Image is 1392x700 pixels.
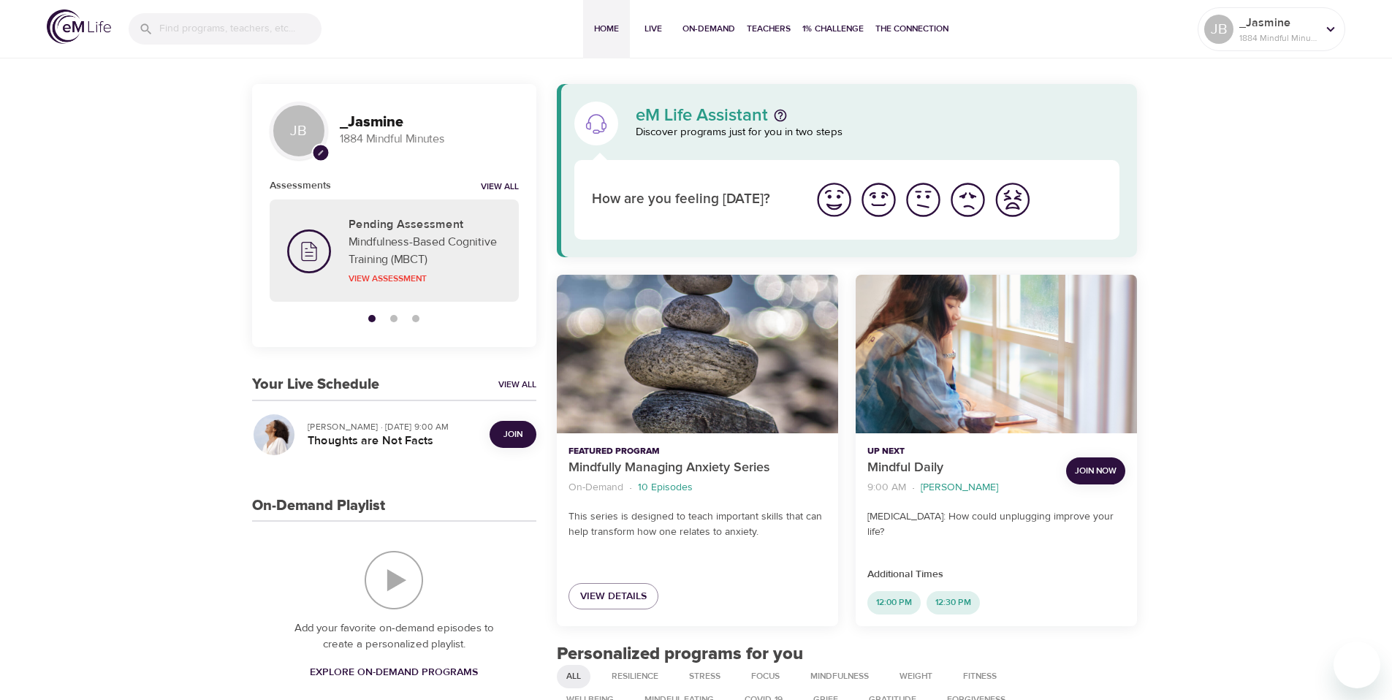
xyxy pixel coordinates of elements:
[270,102,328,160] div: JB
[557,275,838,433] button: Mindfully Managing Anxiety Series
[867,478,1054,498] nav: breadcrumb
[856,275,1137,433] button: Mindful Daily
[954,670,1005,682] span: Fitness
[812,178,856,222] button: I'm feeling great
[568,509,826,540] p: This series is designed to teach important skills that can help transform how one relates to anxi...
[921,480,998,495] p: [PERSON_NAME]
[568,583,658,610] a: View Details
[310,663,478,682] span: Explore On-Demand Programs
[682,21,735,37] span: On-Demand
[308,420,478,433] p: [PERSON_NAME] · [DATE] 9:00 AM
[867,445,1054,458] p: Up Next
[867,567,1125,582] p: Additional Times
[954,665,1006,688] div: Fitness
[927,596,980,609] span: 12:30 PM
[912,478,915,498] li: ·
[1239,31,1317,45] p: 1884 Mindful Minutes
[990,178,1035,222] button: I'm feeling worst
[159,13,322,45] input: Find programs, teachers, etc...
[568,458,826,478] p: Mindfully Managing Anxiety Series
[875,21,948,37] span: The Connection
[1334,642,1380,688] iframe: Button to launch messaging window
[308,433,478,449] h5: Thoughts are Not Facts
[557,665,590,688] div: All
[603,670,667,682] span: Resilience
[349,233,501,268] p: Mindfulness-Based Cognitive Training (MBCT)
[636,21,671,37] span: Live
[592,189,794,210] p: How are you feeling [DATE]?
[867,458,1054,478] p: Mindful Daily
[568,478,826,498] nav: breadcrumb
[1239,14,1317,31] p: _Jasmine
[946,178,990,222] button: I'm feeling bad
[568,480,623,495] p: On-Demand
[349,217,501,232] h5: Pending Assessment
[638,480,693,495] p: 10 Episodes
[680,665,730,688] div: Stress
[365,551,423,609] img: On-Demand Playlist
[503,427,522,442] span: Join
[629,478,632,498] li: ·
[927,591,980,615] div: 12:30 PM
[47,9,111,44] img: logo
[1066,457,1125,484] button: Join Now
[636,124,1120,141] p: Discover programs just for you in two steps
[252,498,385,514] h3: On-Demand Playlist
[636,107,768,124] p: eM Life Assistant
[903,180,943,220] img: ok
[585,112,608,135] img: eM Life Assistant
[498,378,536,391] a: View All
[856,178,901,222] button: I'm feeling good
[1075,463,1117,479] span: Join Now
[340,114,519,131] h3: _Jasmine
[859,180,899,220] img: good
[557,644,1138,665] h2: Personalized programs for you
[747,21,791,37] span: Teachers
[891,670,941,682] span: Weight
[867,591,921,615] div: 12:00 PM
[481,181,519,194] a: View all notifications
[304,659,484,686] a: Explore On-Demand Programs
[867,596,921,609] span: 12:00 PM
[901,178,946,222] button: I'm feeling ok
[1204,15,1233,44] div: JB
[340,131,519,148] p: 1884 Mindful Minutes
[867,509,1125,540] p: [MEDICAL_DATA]: How could unplugging improve your life?
[490,421,536,448] button: Join
[568,445,826,458] p: Featured Program
[801,665,878,688] div: Mindfulness
[802,670,878,682] span: Mindfulness
[349,272,501,285] p: View Assessment
[742,665,789,688] div: Focus
[992,180,1032,220] img: worst
[580,587,647,606] span: View Details
[948,180,988,220] img: bad
[602,665,668,688] div: Resilience
[558,670,590,682] span: All
[742,670,788,682] span: Focus
[802,21,864,37] span: 1% Challenge
[252,376,379,393] h3: Your Live Schedule
[281,620,507,653] p: Add your favorite on-demand episodes to create a personalized playlist.
[814,180,854,220] img: great
[270,178,331,194] h6: Assessments
[867,480,906,495] p: 9:00 AM
[680,670,729,682] span: Stress
[890,665,942,688] div: Weight
[589,21,624,37] span: Home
